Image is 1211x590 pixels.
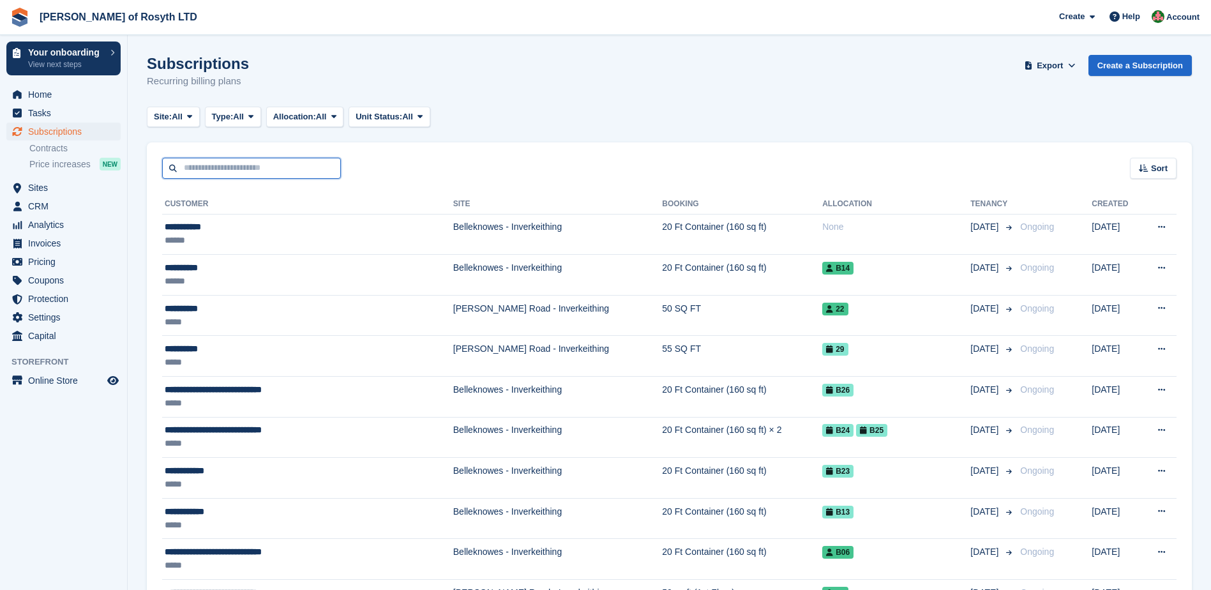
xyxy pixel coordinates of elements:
[1020,262,1054,273] span: Ongoing
[1022,55,1078,76] button: Export
[970,423,1001,437] span: [DATE]
[1152,10,1164,23] img: Susan Fleming
[822,343,848,356] span: 29
[6,179,121,197] a: menu
[970,383,1001,397] span: [DATE]
[453,498,663,539] td: Belleknowes - Inverkeithing
[28,234,105,252] span: Invoices
[266,107,344,128] button: Allocation: All
[453,377,663,418] td: Belleknowes - Inverkeithing
[349,107,430,128] button: Unit Status: All
[6,123,121,140] a: menu
[822,465,854,478] span: B23
[162,194,453,215] th: Customer
[662,498,822,539] td: 20 Ft Container (160 sq ft)
[1092,295,1141,336] td: [DATE]
[662,377,822,418] td: 20 Ft Container (160 sq ft)
[28,104,105,122] span: Tasks
[6,42,121,75] a: Your onboarding View next steps
[212,110,234,123] span: Type:
[205,107,261,128] button: Type: All
[1092,377,1141,418] td: [DATE]
[1020,222,1054,232] span: Ongoing
[822,546,854,559] span: B06
[11,356,127,368] span: Storefront
[28,179,105,197] span: Sites
[822,384,854,397] span: B26
[28,48,104,57] p: Your onboarding
[28,86,105,103] span: Home
[453,458,663,499] td: Belleknowes - Inverkeithing
[453,336,663,377] td: [PERSON_NAME] Road - Inverkeithing
[662,539,822,580] td: 20 Ft Container (160 sq ft)
[970,545,1001,559] span: [DATE]
[970,505,1001,518] span: [DATE]
[28,123,105,140] span: Subscriptions
[1166,11,1200,24] span: Account
[29,158,91,170] span: Price increases
[662,458,822,499] td: 20 Ft Container (160 sq ft)
[29,157,121,171] a: Price increases NEW
[453,255,663,296] td: Belleknowes - Inverkeithing
[1020,506,1054,517] span: Ongoing
[856,424,887,437] span: B25
[147,55,249,72] h1: Subscriptions
[662,194,822,215] th: Booking
[1088,55,1192,76] a: Create a Subscription
[6,253,121,271] a: menu
[970,261,1001,275] span: [DATE]
[1092,336,1141,377] td: [DATE]
[316,110,327,123] span: All
[1037,59,1063,72] span: Export
[1092,498,1141,539] td: [DATE]
[28,308,105,326] span: Settings
[6,271,121,289] a: menu
[6,290,121,308] a: menu
[662,214,822,255] td: 20 Ft Container (160 sq ft)
[356,110,402,123] span: Unit Status:
[1092,417,1141,458] td: [DATE]
[970,302,1001,315] span: [DATE]
[453,417,663,458] td: Belleknowes - Inverkeithing
[6,86,121,103] a: menu
[822,424,854,437] span: B24
[1020,344,1054,354] span: Ongoing
[29,142,121,155] a: Contracts
[822,194,970,215] th: Allocation
[453,214,663,255] td: Belleknowes - Inverkeithing
[100,158,121,170] div: NEW
[662,295,822,336] td: 50 SQ FT
[453,295,663,336] td: [PERSON_NAME] Road - Inverkeithing
[453,194,663,215] th: Site
[28,197,105,215] span: CRM
[273,110,316,123] span: Allocation:
[1020,425,1054,435] span: Ongoing
[147,107,200,128] button: Site: All
[1122,10,1140,23] span: Help
[1151,162,1168,175] span: Sort
[28,271,105,289] span: Coupons
[6,104,121,122] a: menu
[34,6,202,27] a: [PERSON_NAME] of Rosyth LTD
[970,220,1001,234] span: [DATE]
[6,372,121,390] a: menu
[1020,465,1054,476] span: Ongoing
[662,255,822,296] td: 20 Ft Container (160 sq ft)
[1020,303,1054,314] span: Ongoing
[1059,10,1085,23] span: Create
[970,464,1001,478] span: [DATE]
[28,372,105,390] span: Online Store
[1092,458,1141,499] td: [DATE]
[6,197,121,215] a: menu
[1020,384,1054,395] span: Ongoing
[1020,547,1054,557] span: Ongoing
[970,342,1001,356] span: [DATE]
[10,8,29,27] img: stora-icon-8386f47178a22dfd0bd8f6a31ec36ba5ce8667c1dd55bd0f319d3a0aa187defe.svg
[28,327,105,345] span: Capital
[6,234,121,252] a: menu
[453,539,663,580] td: Belleknowes - Inverkeithing
[402,110,413,123] span: All
[970,194,1015,215] th: Tenancy
[6,216,121,234] a: menu
[662,336,822,377] td: 55 SQ FT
